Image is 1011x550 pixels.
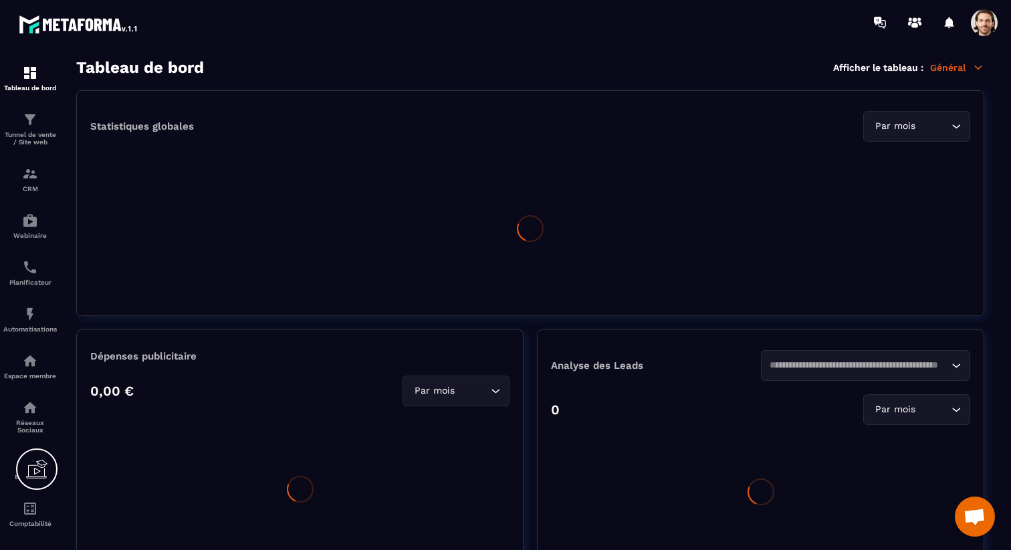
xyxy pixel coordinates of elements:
[22,400,38,416] img: social-network
[90,120,194,132] p: Statistiques globales
[770,358,949,373] input: Search for option
[551,402,560,418] p: 0
[955,497,995,537] a: Ouvrir le chat
[3,491,57,537] a: accountantaccountantComptabilité
[3,202,57,249] a: automationsautomationsWebinaire
[918,119,948,134] input: Search for option
[3,279,57,286] p: Planificateur
[3,232,57,239] p: Webinaire
[761,350,971,381] div: Search for option
[3,390,57,444] a: social-networksocial-networkRéseaux Sociaux
[3,343,57,390] a: automationsautomationsEspace membre
[3,156,57,202] a: formationformationCRM
[3,473,57,480] p: E-mailing
[3,249,57,296] a: schedulerschedulerPlanificateur
[3,372,57,380] p: Espace membre
[551,360,761,372] p: Analyse des Leads
[872,119,918,134] span: Par mois
[3,520,57,527] p: Comptabilité
[3,419,57,434] p: Réseaux Sociaux
[22,112,38,128] img: formation
[3,55,57,102] a: formationformationTableau de bord
[918,402,948,417] input: Search for option
[411,384,457,398] span: Par mois
[3,102,57,156] a: formationformationTunnel de vente / Site web
[3,325,57,333] p: Automatisations
[930,61,984,74] p: Général
[22,213,38,229] img: automations
[833,62,923,73] p: Afficher le tableau :
[90,350,510,362] p: Dépenses publicitaire
[403,376,510,406] div: Search for option
[76,58,204,77] h3: Tableau de bord
[22,259,38,275] img: scheduler
[22,501,38,517] img: accountant
[19,12,139,36] img: logo
[22,65,38,81] img: formation
[3,84,57,92] p: Tableau de bord
[872,402,918,417] span: Par mois
[3,444,57,491] a: emailemailE-mailing
[22,166,38,182] img: formation
[863,111,970,142] div: Search for option
[3,296,57,343] a: automationsautomationsAutomatisations
[90,383,134,399] p: 0,00 €
[3,131,57,146] p: Tunnel de vente / Site web
[457,384,487,398] input: Search for option
[22,353,38,369] img: automations
[22,306,38,322] img: automations
[3,185,57,192] p: CRM
[863,394,970,425] div: Search for option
